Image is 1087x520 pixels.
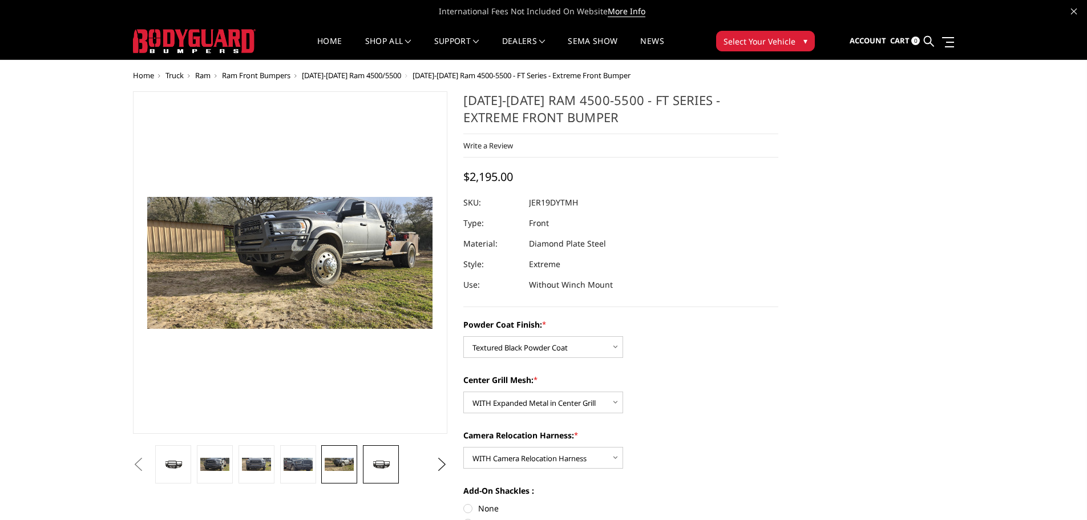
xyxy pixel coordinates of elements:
[195,70,211,80] a: Ram
[608,6,645,17] a: More Info
[463,192,520,213] dt: SKU:
[133,29,256,53] img: BODYGUARD BUMPERS
[463,254,520,275] dt: Style:
[850,26,886,57] a: Account
[529,233,606,254] dd: Diamond Plate Steel
[463,319,778,330] label: Powder Coat Finish:
[165,70,184,80] a: Truck
[434,37,479,59] a: Support
[890,35,910,46] span: Cart
[200,458,229,471] img: 2019-2025 Ram 4500-5500 - FT Series - Extreme Front Bumper
[502,37,545,59] a: Dealers
[317,37,342,59] a: Home
[222,70,290,80] a: Ram Front Bumpers
[325,458,354,471] img: 2019-2025 Ram 4500-5500 - FT Series - Extreme Front Bumper
[529,275,613,295] dd: Without Winch Mount
[890,26,920,57] a: Cart 0
[130,456,147,473] button: Previous
[1030,465,1087,520] iframe: Chat Widget
[463,91,778,134] h1: [DATE]-[DATE] Ram 4500-5500 - FT Series - Extreme Front Bumper
[463,213,520,233] dt: Type:
[463,169,513,184] span: $2,195.00
[724,35,795,47] span: Select Your Vehicle
[133,91,448,434] a: 2019-2025 Ram 4500-5500 - FT Series - Extreme Front Bumper
[302,70,401,80] a: [DATE]-[DATE] Ram 4500/5500
[568,37,617,59] a: SEMA Show
[365,37,411,59] a: shop all
[463,485,778,497] label: Add-On Shackles :
[911,37,920,45] span: 0
[284,458,313,471] img: 2019-2025 Ram 4500-5500 - FT Series - Extreme Front Bumper
[413,70,631,80] span: [DATE]-[DATE] Ram 4500-5500 - FT Series - Extreme Front Bumper
[242,458,271,471] img: 2019-2025 Ram 4500-5500 - FT Series - Extreme Front Bumper
[529,192,578,213] dd: JER19DYTMH
[433,456,450,473] button: Next
[850,35,886,46] span: Account
[529,213,549,233] dd: Front
[463,233,520,254] dt: Material:
[716,31,815,51] button: Select Your Vehicle
[803,35,807,47] span: ▾
[133,70,154,80] a: Home
[463,502,778,514] label: None
[463,275,520,295] dt: Use:
[640,37,664,59] a: News
[463,374,778,386] label: Center Grill Mesh:
[463,429,778,441] label: Camera Relocation Harness:
[366,457,395,471] img: 2019-2025 Ram 4500-5500 - FT Series - Extreme Front Bumper
[463,140,513,151] a: Write a Review
[529,254,560,275] dd: Extreme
